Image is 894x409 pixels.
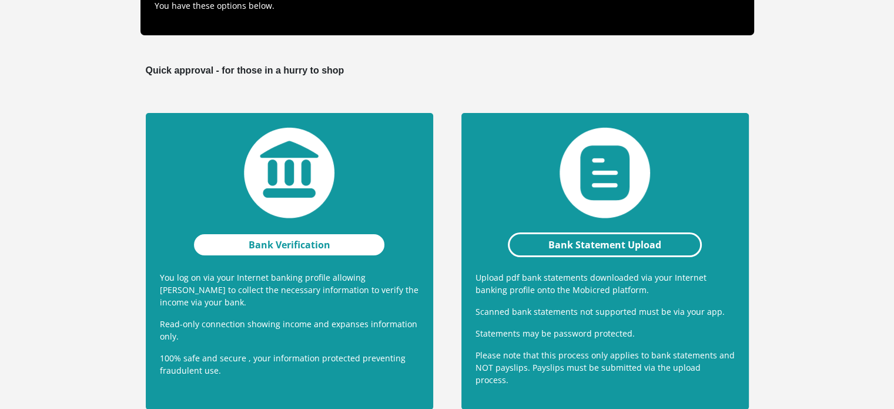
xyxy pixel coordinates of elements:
[476,271,735,296] p: Upload pdf bank statements downloaded via your Internet banking profile onto the Mobicred platform.
[476,305,735,318] p: Scanned bank statements not supported must be via your app.
[160,271,419,308] p: You log on via your Internet banking profile allowing [PERSON_NAME] to collect the necessary info...
[160,352,419,377] p: 100% safe and secure , your information protected preventing fraudulent use.
[476,349,735,386] p: Please note that this process only applies to bank statements and NOT payslips. Payslips must be ...
[146,65,344,75] b: Quick approval - for those in a hurry to shop
[160,318,419,343] p: Read-only connection showing income and expanses information only.
[508,232,702,257] a: Bank Statement Upload
[476,327,735,340] p: Statements may be password protected.
[560,127,650,218] img: statement-upload.png
[244,127,334,218] img: bank-verification.png
[192,232,387,257] a: Bank Verification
